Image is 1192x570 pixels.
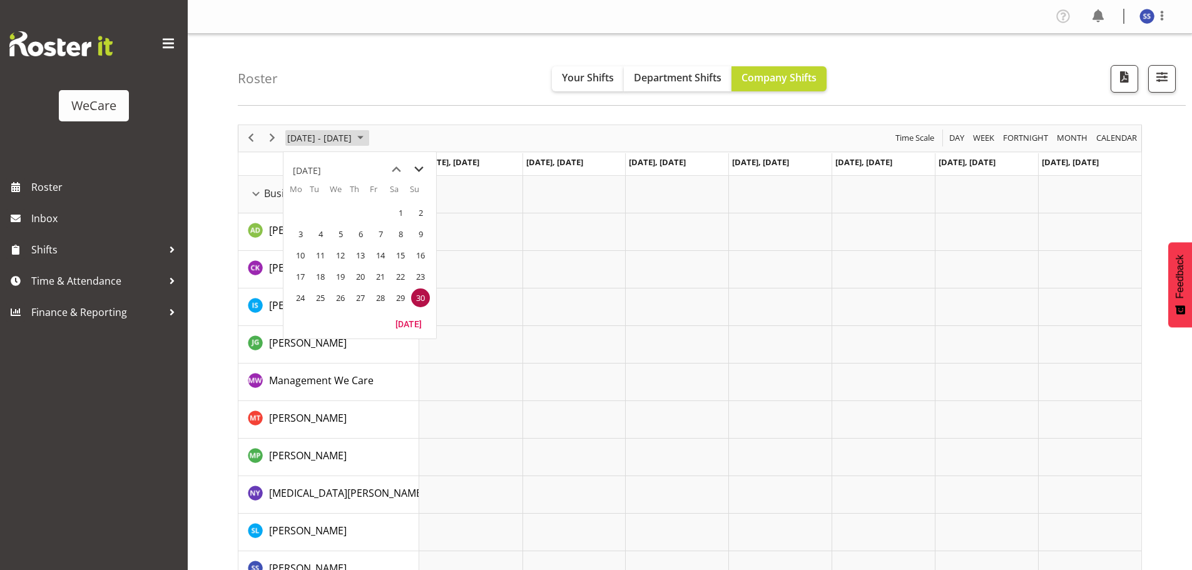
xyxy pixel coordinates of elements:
td: Aleea Devenport resource [238,213,419,251]
span: [DATE], [DATE] [732,156,789,168]
span: Thursday, June 27, 2024 [351,288,370,307]
button: Month [1094,130,1139,146]
span: Tuesday, June 11, 2024 [311,246,330,265]
span: Saturday, June 29, 2024 [391,288,410,307]
button: Filter Shifts [1148,65,1176,93]
span: Finance & Reporting [31,303,163,322]
span: Month [1056,130,1089,146]
a: [PERSON_NAME] [269,335,347,350]
span: Monday, June 3, 2024 [291,225,310,243]
td: Isabel Simcox resource [238,288,419,326]
td: Michelle Thomas resource [238,401,419,439]
span: [PERSON_NAME] [269,411,347,425]
span: Fortnight [1002,130,1049,146]
span: [MEDICAL_DATA][PERSON_NAME] [269,486,425,500]
span: Sunday, June 2, 2024 [411,203,430,222]
h4: Roster [238,71,278,86]
span: Monday, June 17, 2024 [291,267,310,286]
span: [DATE], [DATE] [422,156,479,168]
span: Thursday, June 20, 2024 [351,267,370,286]
button: next month [407,158,430,181]
button: Download a PDF of the roster according to the set date range. [1111,65,1138,93]
button: Your Shifts [552,66,624,91]
img: savita-savita11083.jpg [1139,9,1154,24]
span: [DATE], [DATE] [1042,156,1099,168]
span: Department Shifts [634,71,721,84]
a: Management We Care [269,373,374,388]
th: Fr [370,183,390,202]
span: Time Scale [894,130,935,146]
div: title [293,158,321,183]
span: Sunday, June 16, 2024 [411,246,430,265]
button: Timeline Week [971,130,997,146]
span: Inbox [31,209,181,228]
span: [PERSON_NAME] [269,336,347,350]
div: WeCare [71,96,116,115]
span: Saturday, June 22, 2024 [391,267,410,286]
img: Rosterit website logo [9,31,113,56]
button: Today [387,315,430,332]
span: Friday, June 14, 2024 [371,246,390,265]
button: June 2024 [285,130,369,146]
td: Chloe Kim resource [238,251,419,288]
span: Thursday, June 13, 2024 [351,246,370,265]
button: Feedback - Show survey [1168,242,1192,327]
span: Day [948,130,965,146]
div: previous period [240,125,262,151]
a: [PERSON_NAME] [269,223,347,238]
button: Time Scale [894,130,937,146]
span: [PERSON_NAME] [269,449,347,462]
div: June 24 - 30, 2024 [283,125,371,151]
td: Sarah Lamont resource [238,514,419,551]
span: Friday, June 21, 2024 [371,267,390,286]
span: Tuesday, June 18, 2024 [311,267,330,286]
span: Business Support Office [264,186,377,201]
td: Janine Grundler resource [238,326,419,364]
td: Business Support Office resource [238,176,419,213]
th: Tu [310,183,330,202]
a: [PERSON_NAME] [269,523,347,538]
span: Sunday, June 30, 2024 [411,288,430,307]
button: Timeline Day [947,130,967,146]
th: Sa [390,183,410,202]
th: Su [410,183,430,202]
td: Management We Care resource [238,364,419,401]
a: [PERSON_NAME] [269,298,347,313]
span: Sunday, June 9, 2024 [411,225,430,243]
span: Saturday, June 15, 2024 [391,246,410,265]
span: Your Shifts [562,71,614,84]
span: Wednesday, June 19, 2024 [331,267,350,286]
span: [DATE], [DATE] [835,156,892,168]
span: Management We Care [269,374,374,387]
span: Wednesday, June 12, 2024 [331,246,350,265]
span: [PERSON_NAME] [269,223,347,237]
button: Department Shifts [624,66,731,91]
th: We [330,183,350,202]
span: [DATE], [DATE] [939,156,996,168]
button: Timeline Month [1055,130,1090,146]
a: [MEDICAL_DATA][PERSON_NAME] [269,486,425,501]
th: Th [350,183,370,202]
span: Friday, June 7, 2024 [371,225,390,243]
span: Saturday, June 8, 2024 [391,225,410,243]
span: Saturday, June 1, 2024 [391,203,410,222]
span: calendar [1095,130,1138,146]
span: Monday, June 10, 2024 [291,246,310,265]
td: Nikita Yates resource [238,476,419,514]
span: Wednesday, June 5, 2024 [331,225,350,243]
span: Sunday, June 23, 2024 [411,267,430,286]
button: Fortnight [1001,130,1051,146]
button: Next [264,130,281,146]
button: Company Shifts [731,66,827,91]
span: Company Shifts [741,71,817,84]
span: Tuesday, June 4, 2024 [311,225,330,243]
th: Mo [290,183,310,202]
span: [DATE], [DATE] [526,156,583,168]
div: next period [262,125,283,151]
span: Wednesday, June 26, 2024 [331,288,350,307]
span: [PERSON_NAME] [269,524,347,537]
td: Millie Pumphrey resource [238,439,419,476]
button: previous month [385,158,407,181]
span: Tuesday, June 25, 2024 [311,288,330,307]
span: Monday, June 24, 2024 [291,288,310,307]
